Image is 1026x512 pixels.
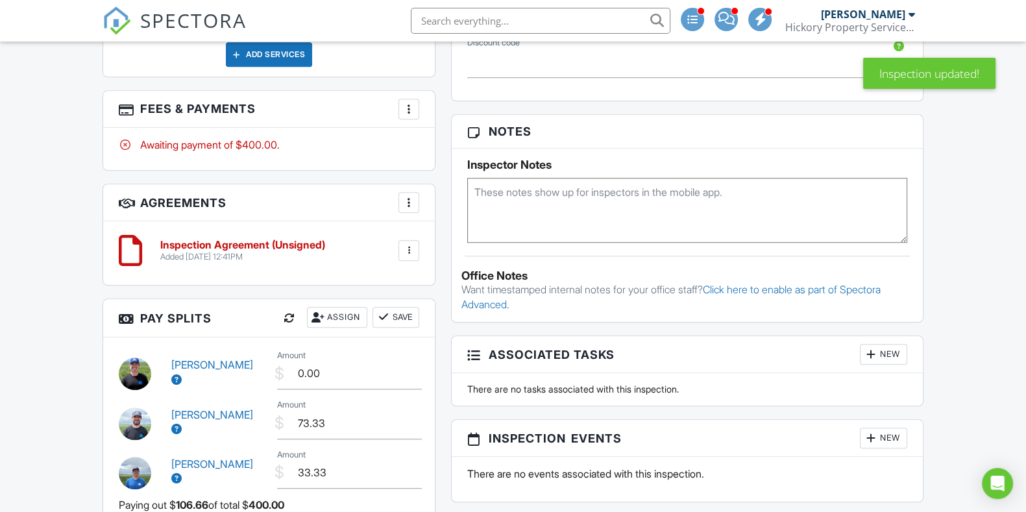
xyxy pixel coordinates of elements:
span: 400.00 [249,498,284,512]
span: of total $ [208,498,249,512]
div: New [860,428,907,448]
h3: Fees & Payments [103,91,435,128]
div: Open Intercom Messenger [982,468,1013,499]
div: Office Notes [461,269,913,282]
h3: Pay Splits [103,299,435,337]
div: Added [DATE] 12:41PM [160,252,325,262]
span: Associated Tasks [489,346,615,363]
label: Amount [277,399,306,411]
div: $ [275,412,284,434]
label: Amount [277,350,306,361]
div: Add Services [226,42,312,67]
a: Click here to enable as part of Spectora Advanced. [461,283,881,310]
span: Inspection [489,430,566,447]
label: Discount code [467,37,520,49]
div: [PERSON_NAME] [821,8,905,21]
div: New [860,344,907,365]
div: There are no tasks associated with this inspection. [459,383,915,396]
button: Save [373,307,419,328]
img: screenshot_20250720_130857.png [119,408,151,440]
span: Events [571,430,622,447]
div: Awaiting payment of $400.00. [119,138,419,152]
div: Assign [307,307,367,328]
h3: Agreements [103,184,435,221]
img: screenshot_20250720_130623.png [119,358,151,390]
a: [PERSON_NAME] [171,408,253,435]
div: $ [275,461,284,483]
label: Amount [277,449,306,461]
img: img_7352.jpg [119,457,151,489]
p: Want timestamped internal notes for your office staff? [461,282,913,311]
h3: Notes [452,115,923,149]
a: SPECTORA [103,18,247,45]
span: SPECTORA [140,6,247,34]
img: The Best Home Inspection Software - Spectora [103,6,131,35]
a: [PERSON_NAME] [171,358,253,385]
p: There are no events associated with this inspection. [467,467,907,481]
a: Inspection Agreement (Unsigned) Added [DATE] 12:41PM [160,239,325,262]
h5: Inspector Notes [467,158,907,171]
input: Search everything... [411,8,670,34]
a: [PERSON_NAME] [171,457,253,485]
span: Paying out $ [119,498,176,512]
div: Hickory Property Services LLC [785,21,915,34]
div: Inspection updated! [863,58,995,89]
span: 106.66 [176,498,208,512]
h6: Inspection Agreement (Unsigned) [160,239,325,251]
div: $ [275,363,284,385]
